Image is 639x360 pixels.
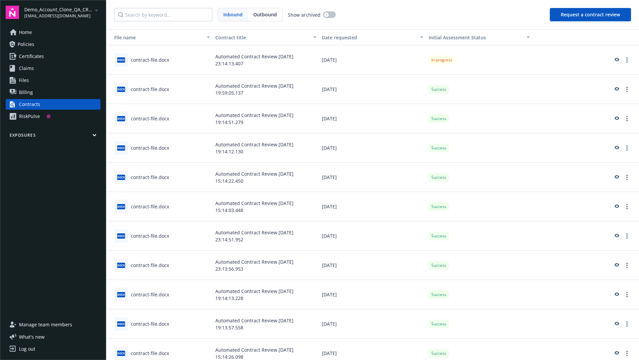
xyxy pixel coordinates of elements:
[612,144,620,152] a: preview
[623,56,631,64] a: more
[431,321,446,327] span: Success
[319,45,426,75] div: [DATE]
[93,6,101,14] a: arrowDropDown
[131,144,169,151] div: contract-file.docx
[623,261,631,269] a: more
[612,56,620,64] a: preview
[623,232,631,240] a: more
[623,349,631,357] a: more
[431,57,452,63] span: In progress
[6,27,101,38] a: Home
[19,333,45,340] span: What ' s new
[19,75,29,86] span: Files
[213,45,319,75] div: Automated Contract Review [DATE] 23:14:13.407
[612,320,620,328] a: preview
[6,87,101,98] a: Billing
[550,8,631,21] button: Request a contract review
[131,115,169,122] div: contract-file.docx
[288,11,320,18] span: Show archived
[6,99,101,110] a: Contracts
[213,163,319,192] div: Automated Contract Review [DATE] 15:14:22.450
[319,133,426,163] div: [DATE]
[431,292,446,298] span: Success
[6,6,19,19] img: navigator-logo.svg
[131,350,169,357] div: contract-file.docx
[612,349,620,357] a: preview
[19,344,35,354] div: Log out
[19,51,44,62] span: Certificates
[131,56,169,63] div: contract-file.docx
[612,85,620,93] a: preview
[431,233,446,239] span: Success
[19,99,40,110] div: Contracts
[114,8,212,21] input: Search by keyword...
[117,87,125,92] span: docx
[319,280,426,309] div: [DATE]
[319,104,426,133] div: [DATE]
[131,174,169,181] div: contract-file.docx
[213,75,319,104] div: Automated Contract Review [DATE] 19:59:05.137
[117,263,125,268] span: docx
[319,163,426,192] div: [DATE]
[612,261,620,269] a: preview
[431,174,446,180] span: Success
[213,309,319,339] div: Automated Contract Review [DATE] 19:13:57.558
[253,11,277,18] span: Outbound
[117,292,125,297] span: docx
[612,203,620,211] a: preview
[6,51,101,62] a: Certificates
[109,34,203,41] div: File name
[322,34,416,41] div: Date requested
[319,251,426,280] div: [DATE]
[623,173,631,181] a: more
[429,34,486,41] span: Initial Assessment Status
[6,63,101,74] a: Claims
[623,85,631,93] a: more
[6,39,101,50] a: Policies
[431,145,446,151] span: Success
[431,350,446,356] span: Success
[117,57,125,62] span: docx
[117,321,125,326] span: docx
[223,11,243,18] span: Inbound
[131,232,169,239] div: contract-file.docx
[117,351,125,356] span: docx
[109,34,203,41] div: Toggle SortBy
[19,111,40,122] div: RiskPulse
[213,29,319,45] button: Contract title
[6,132,101,141] button: Exposures
[18,39,34,50] span: Policies
[213,192,319,221] div: Automated Contract Review [DATE] 15:14:03.448
[19,27,32,38] span: Home
[213,133,319,163] div: Automated Contract Review [DATE] 19:14:12.130
[131,320,169,327] div: contract-file.docx
[431,116,446,122] span: Success
[319,221,426,251] div: [DATE]
[117,116,125,121] span: docx
[623,144,631,152] a: more
[131,86,169,93] div: contract-file.docx
[319,29,426,45] button: Date requested
[213,221,319,251] div: Automated Contract Review [DATE] 23:14:51.952
[623,203,631,211] a: more
[6,319,101,330] a: Manage team members
[612,232,620,240] a: preview
[429,34,523,41] div: Toggle SortBy
[623,291,631,299] a: more
[6,333,55,340] button: What's new
[19,87,33,98] span: Billing
[24,13,93,19] span: [EMAIL_ADDRESS][DOMAIN_NAME]
[218,8,248,21] span: Inbound
[431,86,446,92] span: Success
[131,262,169,269] div: contract-file.docx
[612,291,620,299] a: preview
[248,8,282,21] span: Outbound
[213,280,319,309] div: Automated Contract Review [DATE] 19:14:13.228
[319,192,426,221] div: [DATE]
[24,6,93,13] span: Demo_Account_Clone_QA_CR_Tests_Prospect
[131,291,169,298] div: contract-file.docx
[24,6,101,19] button: Demo_Account_Clone_QA_CR_Tests_Prospect[EMAIL_ADDRESS][DOMAIN_NAME]arrowDropDown
[131,203,169,210] div: contract-file.docx
[6,75,101,86] a: Files
[612,115,620,123] a: preview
